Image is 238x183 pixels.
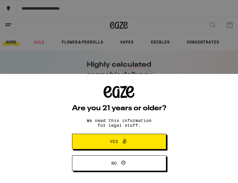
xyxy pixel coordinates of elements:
[72,155,166,171] button: No
[110,139,118,144] span: Yes
[72,105,166,112] h2: Are you 21 years or older?
[111,161,117,165] span: No
[72,134,166,149] button: Yes
[82,118,157,128] p: We need this information for legal stuff.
